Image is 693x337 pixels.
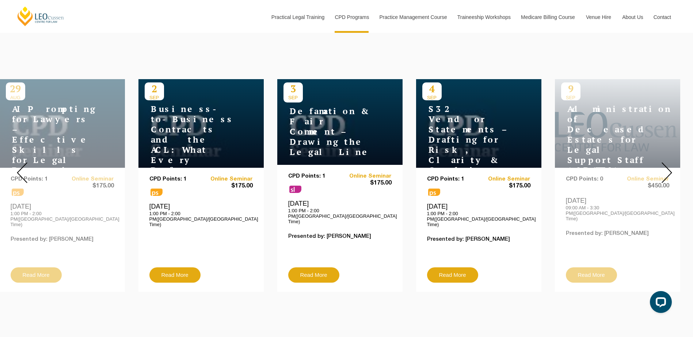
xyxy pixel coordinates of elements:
[340,179,392,187] span: $175.00
[427,267,478,283] a: Read More
[580,1,617,33] a: Venue Hire
[288,233,392,240] p: Presented by: [PERSON_NAME]
[515,1,580,33] a: Medicare Billing Course
[427,236,530,243] p: Presented by: [PERSON_NAME]
[145,104,236,196] h4: Business-to-Business Contracts and the ACL: What Every Drafter Needs to Know
[288,267,339,283] a: Read More
[149,202,253,227] div: [DATE]
[427,211,530,227] p: 1:00 PM - 2:00 PM([GEOGRAPHIC_DATA]/[GEOGRAPHIC_DATA] Time)
[329,1,374,33] a: CPD Programs
[422,82,442,95] p: 4
[644,288,675,319] iframe: LiveChat chat widget
[289,186,301,193] span: sl
[17,162,27,183] img: Prev
[422,104,514,175] h4: S32 Vendor Statements – Drafting for Risk, Clarity & Compliance
[151,189,163,196] span: ps
[427,202,530,227] div: [DATE]
[16,6,65,27] a: [PERSON_NAME] Centre for Law
[428,189,440,196] span: ps
[145,95,164,100] span: SEP
[422,95,442,100] span: SEP
[283,95,303,100] span: SEP
[283,82,303,95] p: 3
[201,182,253,190] span: $175.00
[288,200,392,224] div: [DATE]
[283,106,375,157] h4: Defamation & Fair Comment – Drawing the Legal Line
[427,176,479,182] p: CPD Points: 1
[149,176,201,182] p: CPD Points: 1
[452,1,515,33] a: Traineeship Workshops
[648,1,677,33] a: Contact
[145,82,164,95] p: 2
[149,211,253,227] p: 1:00 PM - 2:00 PM([GEOGRAPHIC_DATA]/[GEOGRAPHIC_DATA] Time)
[149,267,201,283] a: Read More
[479,176,530,182] a: Online Seminar
[266,1,330,33] a: Practical Legal Training
[340,173,392,179] a: Online Seminar
[479,182,530,190] span: $175.00
[617,1,648,33] a: About Us
[288,208,392,224] p: 1:00 PM - 2:00 PM([GEOGRAPHIC_DATA]/[GEOGRAPHIC_DATA] Time)
[288,173,340,179] p: CPD Points: 1
[374,1,452,33] a: Practice Management Course
[201,176,253,182] a: Online Seminar
[662,162,672,183] img: Next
